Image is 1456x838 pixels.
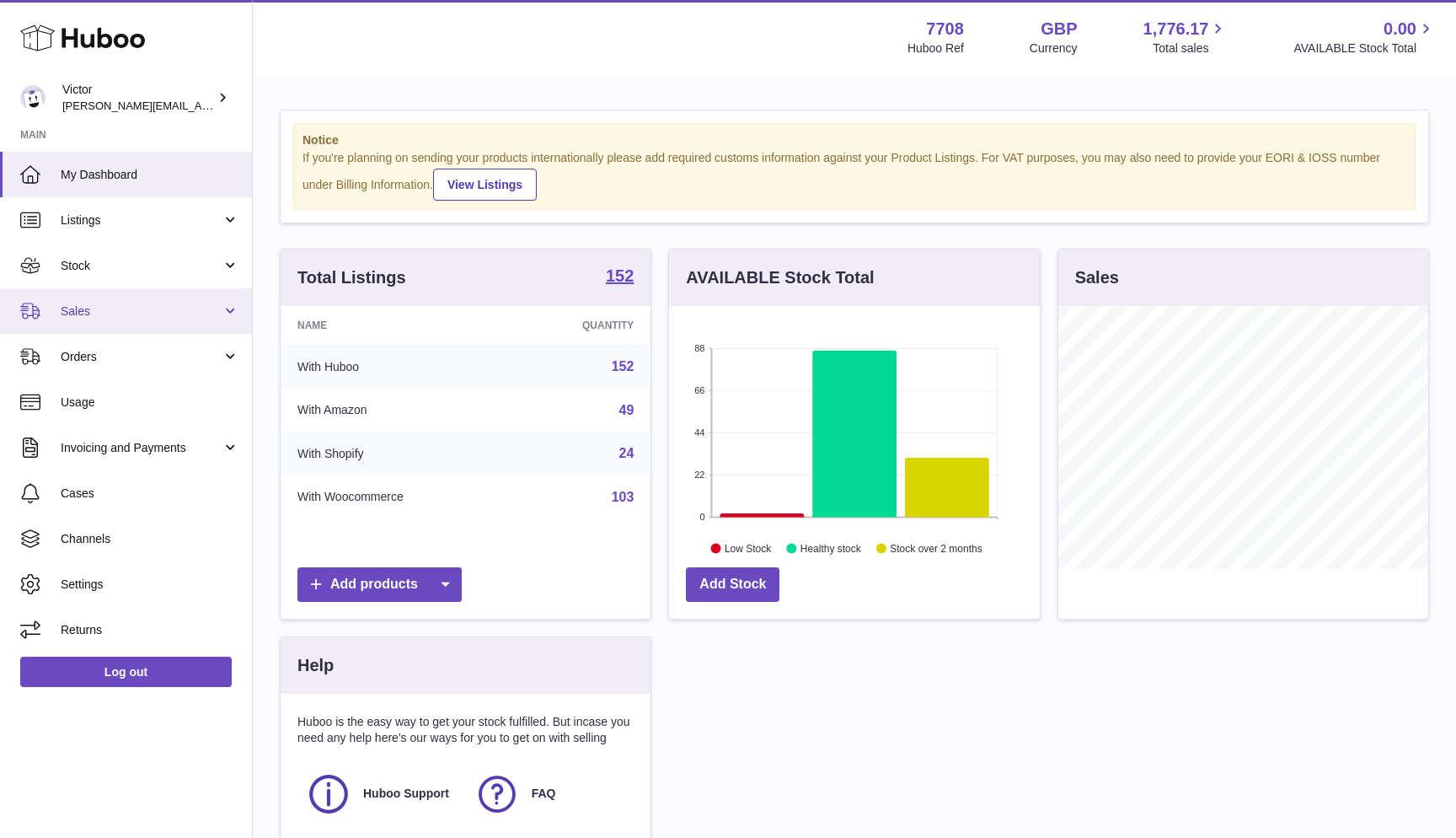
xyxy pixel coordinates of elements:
text: 88 [695,343,705,353]
a: Huboo Support [306,771,458,817]
td: With Huboo [281,345,511,389]
text: 66 [695,385,705,395]
text: 0 [700,512,705,522]
text: Healthy stock [800,542,862,554]
span: Listings [61,212,222,228]
h3: Help [297,654,334,677]
span: Stock [61,258,222,274]
td: With Woocommerce [281,475,511,519]
a: 1,776.17 Total sales [1143,18,1228,56]
span: FAQ [532,786,556,802]
a: 0.00 AVAILABLE Stock Total [1293,18,1436,56]
div: Currency [1030,40,1078,56]
td: With Amazon [281,389,511,432]
strong: GBP [1041,18,1077,40]
a: 152 [612,359,634,373]
a: 152 [606,267,634,287]
span: Usage [61,395,239,411]
text: Stock over 2 months [891,542,982,554]
text: 22 [695,470,705,480]
span: Returns [61,622,239,638]
h3: Total Listings [297,266,406,289]
span: Total sales [1153,40,1228,56]
th: Quantity [511,306,651,345]
img: victor@erbology.co [20,85,45,110]
text: Low Stock [725,542,772,554]
span: AVAILABLE Stock Total [1293,40,1436,56]
strong: 7708 [926,18,964,40]
a: FAQ [474,771,626,817]
span: Sales [61,304,222,320]
text: 44 [695,427,705,438]
div: Victor [62,82,214,114]
a: Add Stock [686,567,779,602]
div: If you're planning on sending your products internationally please add required customs informati... [302,150,1406,201]
th: Name [281,306,511,345]
span: Invoicing and Payments [61,440,222,456]
span: Huboo Support [363,786,449,802]
a: View Listings [433,169,537,201]
div: Huboo Ref [907,40,964,56]
a: 24 [619,446,634,460]
td: With Shopify [281,432,511,475]
h3: Sales [1075,266,1119,289]
p: Huboo is the easy way to get your stock fulfilled. But incase you need any help here's our ways f... [297,714,634,746]
a: 103 [612,490,634,504]
span: [PERSON_NAME][EMAIL_ADDRESS][DOMAIN_NAME] [62,99,338,112]
span: 0.00 [1384,18,1416,40]
span: Orders [61,349,222,365]
strong: Notice [302,132,1406,148]
span: Cases [61,486,239,502]
a: Add products [297,567,462,602]
span: My Dashboard [61,167,239,183]
span: Settings [61,577,239,593]
strong: 152 [606,267,634,284]
a: Log out [20,657,232,687]
span: 1,776.17 [1143,18,1209,40]
a: 49 [619,403,634,417]
span: Channels [61,531,239,547]
h3: AVAILABLE Stock Total [686,266,874,289]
